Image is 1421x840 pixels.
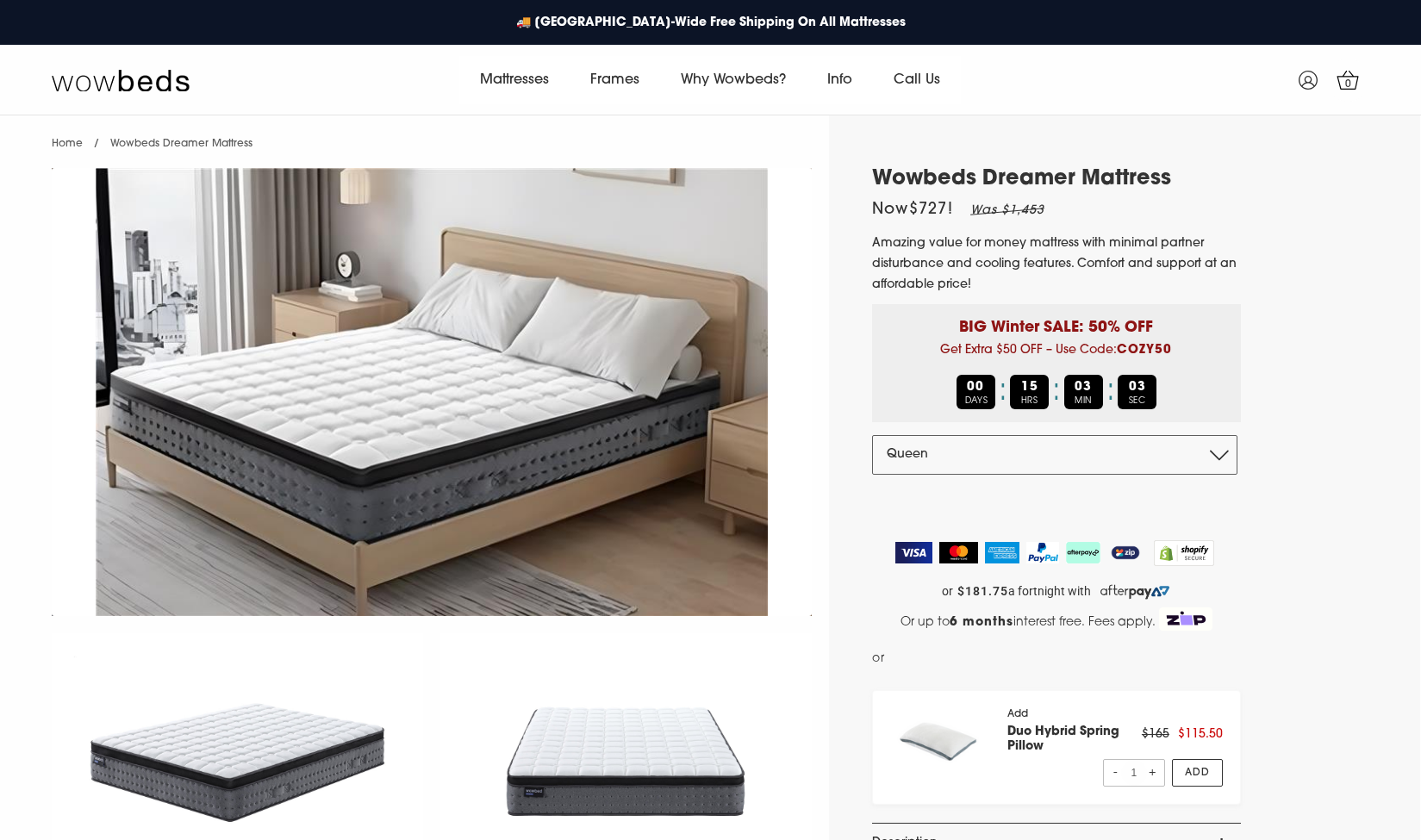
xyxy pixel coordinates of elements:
[895,542,932,563] img: Visa Logo
[1026,542,1059,563] img: PayPal Logo
[110,139,252,149] span: Wowbeds Dreamer Mattress
[1172,759,1223,787] a: Add
[1064,375,1103,409] div: MIN
[508,5,914,40] a: 🚚 [GEOGRAPHIC_DATA]-Wide Free Shipping On All Mattresses
[52,115,252,159] nav: breadcrumbs
[890,708,990,774] img: pillow_140x.png
[1178,728,1223,741] span: $115.50
[1007,725,1119,753] a: Duo Hybrid Spring Pillow
[942,584,953,599] span: or
[459,56,570,104] a: Mattresses
[939,542,978,563] img: MasterCard Logo
[807,56,873,104] a: Info
[94,139,99,149] span: /
[1117,344,1172,357] b: COZY50
[872,648,885,669] span: or
[1107,542,1144,563] img: ZipPay Logo
[1111,760,1121,785] span: -
[872,202,953,218] span: Now $727 !
[1159,607,1212,632] img: Zip Logo
[970,204,1044,217] em: Was $1,453
[1142,728,1169,741] span: $165
[1118,375,1156,409] div: SEC
[570,56,660,104] a: Frames
[660,56,807,104] a: Why Wowbeds?
[957,584,1008,599] strong: $181.75
[901,616,1156,629] span: Or up to interest free. Fees apply.
[1154,540,1214,566] img: Shopify secure badge
[1021,381,1038,394] b: 15
[52,139,83,149] a: Home
[888,648,1239,675] iframe: PayPal Message 1
[1340,76,1357,93] span: 0
[1007,708,1142,787] div: Add
[957,375,995,409] div: DAYS
[872,237,1237,291] span: Amazing value for money mattress with minimal partner disturbance and cooling features. Comfort a...
[1326,59,1369,102] a: 0
[1008,584,1091,599] span: a fortnight with
[1066,542,1100,563] img: AfterPay Logo
[873,56,961,104] a: Call Us
[967,381,984,394] b: 00
[52,68,190,92] img: Wow Beds Logo
[872,167,1241,192] h1: Wowbeds Dreamer Mattress
[1075,381,1092,394] b: 03
[872,579,1241,605] a: or $181.75 a fortnight with
[1010,375,1049,409] div: HRS
[985,542,1020,563] img: American Express Logo
[1147,760,1157,785] span: +
[885,304,1228,339] p: BIG Winter SALE: 50% OFF
[1129,381,1146,394] b: 03
[940,344,1172,357] span: Get Extra $50 OFF – Use Code:
[950,616,1013,629] strong: 6 months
